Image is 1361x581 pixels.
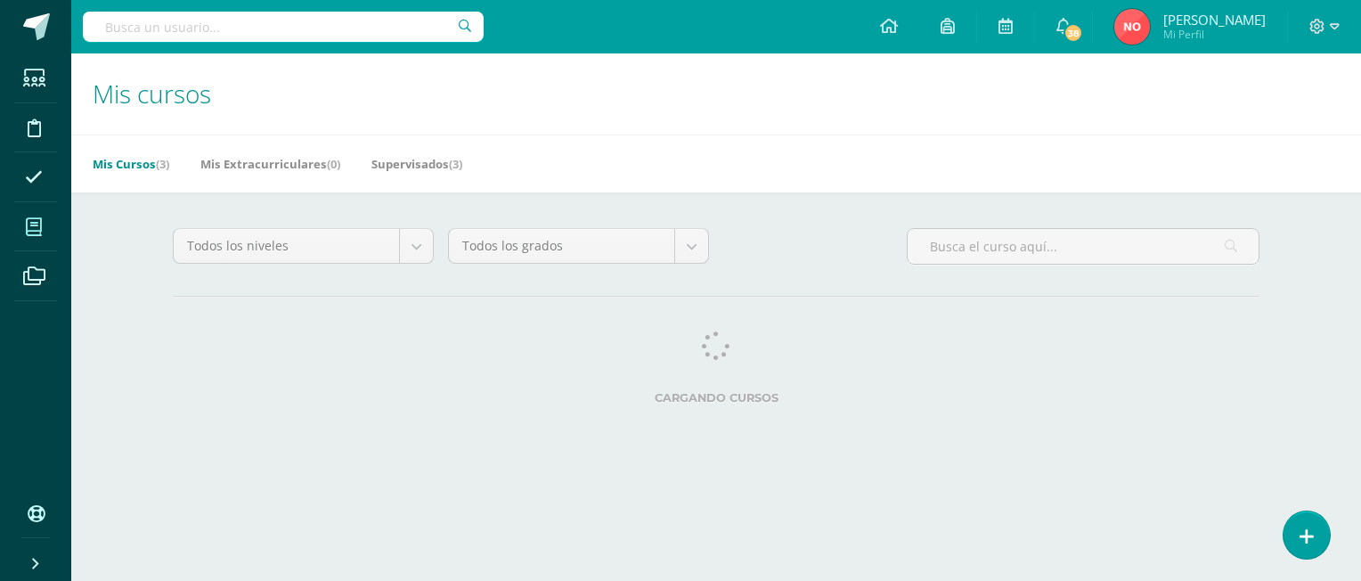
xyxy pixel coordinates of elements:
[174,229,433,263] a: Todos los niveles
[1163,27,1266,42] span: Mi Perfil
[200,150,340,178] a: Mis Extracurriculares(0)
[93,150,169,178] a: Mis Cursos(3)
[908,229,1259,264] input: Busca el curso aquí...
[93,77,211,110] span: Mis cursos
[1163,11,1266,29] span: [PERSON_NAME]
[449,156,462,172] span: (3)
[449,229,708,263] a: Todos los grados
[187,229,386,263] span: Todos los niveles
[1064,23,1083,43] span: 38
[83,12,484,42] input: Busca un usuario...
[156,156,169,172] span: (3)
[371,150,462,178] a: Supervisados(3)
[173,391,1259,405] label: Cargando cursos
[1114,9,1150,45] img: e6d145b53364394212bd4384e370c75d.png
[462,229,661,263] span: Todos los grados
[327,156,340,172] span: (0)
